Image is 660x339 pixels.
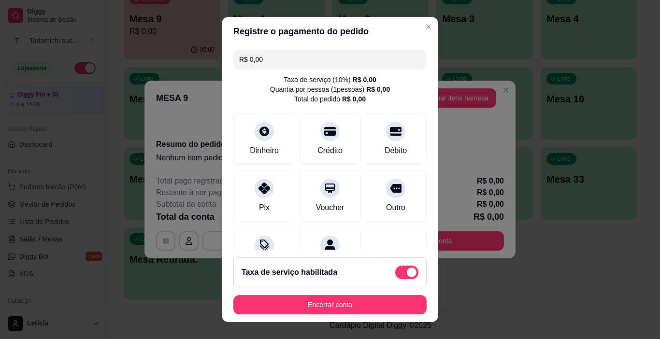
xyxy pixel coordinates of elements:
[366,85,390,94] div: R$ 0,00
[317,145,343,156] div: Crédito
[233,295,427,314] button: Encerrar conta
[316,202,344,213] div: Voucher
[222,17,438,46] header: Registre o pagamento do pedido
[385,145,407,156] div: Débito
[342,94,366,104] div: R$ 0,00
[353,75,376,85] div: R$ 0,00
[421,19,436,34] button: Close
[259,202,270,213] div: Pix
[239,50,421,69] input: Ex.: hambúrguer de cordeiro
[250,145,279,156] div: Dinheiro
[242,267,337,278] h2: Taxa de serviço habilitada
[270,85,390,94] div: Quantia por pessoa ( 1 pessoas)
[386,202,405,213] div: Outro
[294,94,366,104] div: Total do pedido
[284,75,376,85] div: Taxa de serviço ( 10 %)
